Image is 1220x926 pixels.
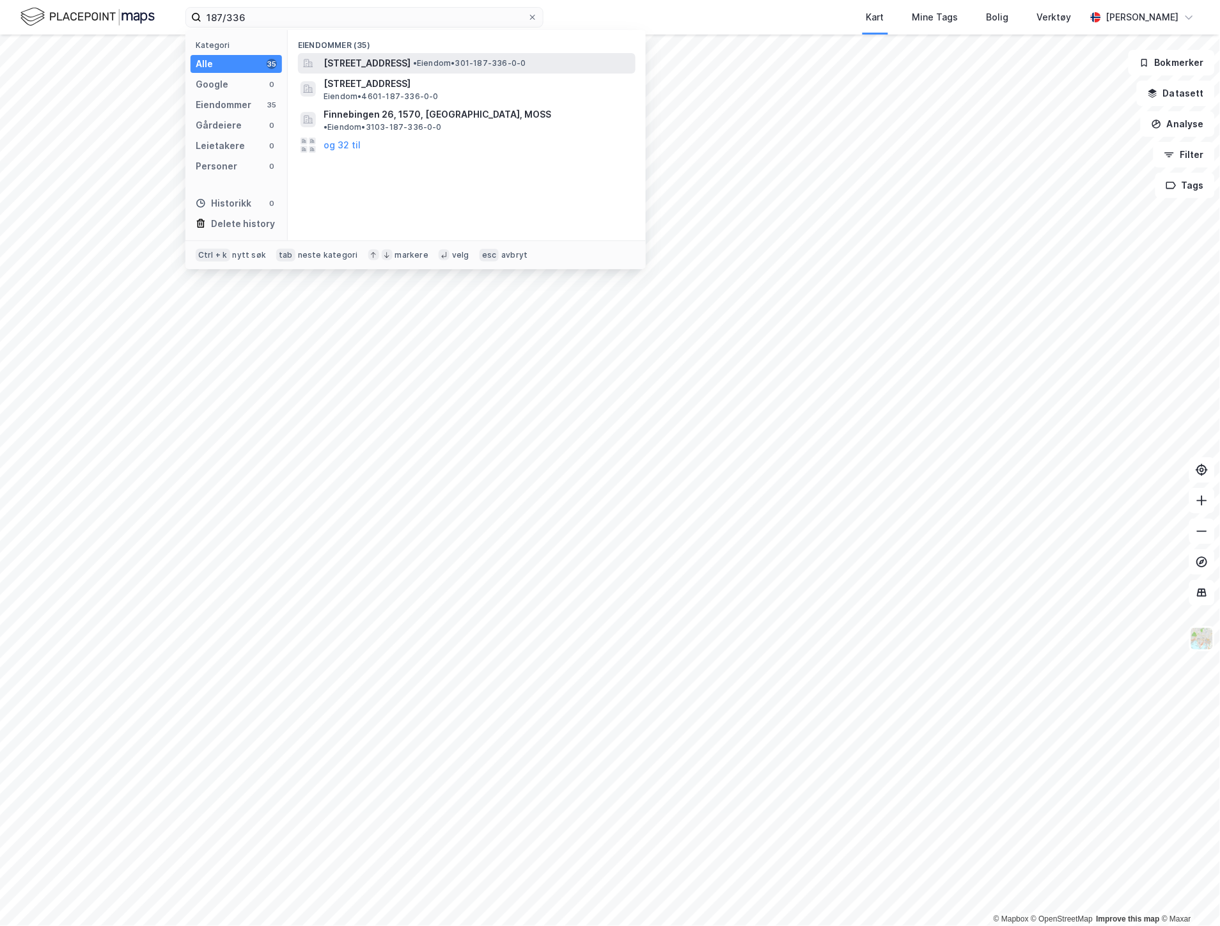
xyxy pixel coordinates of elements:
div: 0 [267,141,277,151]
button: Filter [1154,142,1215,168]
div: 35 [267,59,277,69]
button: Tags [1155,173,1215,198]
div: [PERSON_NAME] [1106,10,1179,25]
button: Datasett [1137,81,1215,106]
span: • [324,122,327,132]
div: Bolig [987,10,1009,25]
div: avbryt [501,250,528,260]
div: Kontrollprogram for chat [1156,865,1220,926]
div: nytt søk [233,250,267,260]
input: Søk på adresse, matrikkel, gårdeiere, leietakere eller personer [201,8,528,27]
div: velg [452,250,469,260]
div: 0 [267,161,277,171]
div: Kategori [196,40,282,50]
div: esc [480,249,499,262]
div: 0 [267,79,277,90]
a: Mapbox [994,915,1029,924]
button: Analyse [1141,111,1215,137]
div: Alle [196,56,213,72]
a: OpenStreetMap [1031,915,1093,924]
div: Gårdeiere [196,118,242,133]
div: Eiendommer [196,97,251,113]
span: [STREET_ADDRESS] [324,76,630,91]
div: markere [395,250,428,260]
div: neste kategori [298,250,358,260]
div: 0 [267,120,277,130]
span: Eiendom • 301-187-336-0-0 [413,58,526,68]
div: Mine Tags [912,10,958,25]
div: Delete history [211,216,275,231]
div: 35 [267,100,277,110]
div: Eiendommer (35) [288,30,646,53]
div: Leietakere [196,138,245,153]
button: Bokmerker [1129,50,1215,75]
div: Google [196,77,228,92]
div: tab [276,249,295,262]
span: [STREET_ADDRESS] [324,56,411,71]
span: • [413,58,417,68]
a: Improve this map [1097,915,1160,924]
img: logo.f888ab2527a4732fd821a326f86c7f29.svg [20,6,155,28]
iframe: Chat Widget [1156,865,1220,926]
div: Ctrl + k [196,249,230,262]
span: Eiendom • 3103-187-336-0-0 [324,122,442,132]
div: Kart [866,10,884,25]
button: og 32 til [324,137,361,153]
div: Historikk [196,196,251,211]
span: Eiendom • 4601-187-336-0-0 [324,91,439,102]
div: Verktøy [1037,10,1072,25]
img: Z [1190,627,1214,651]
span: Finnebingen 26, 1570, [GEOGRAPHIC_DATA], MOSS [324,107,551,122]
div: 0 [267,198,277,208]
div: Personer [196,159,237,174]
